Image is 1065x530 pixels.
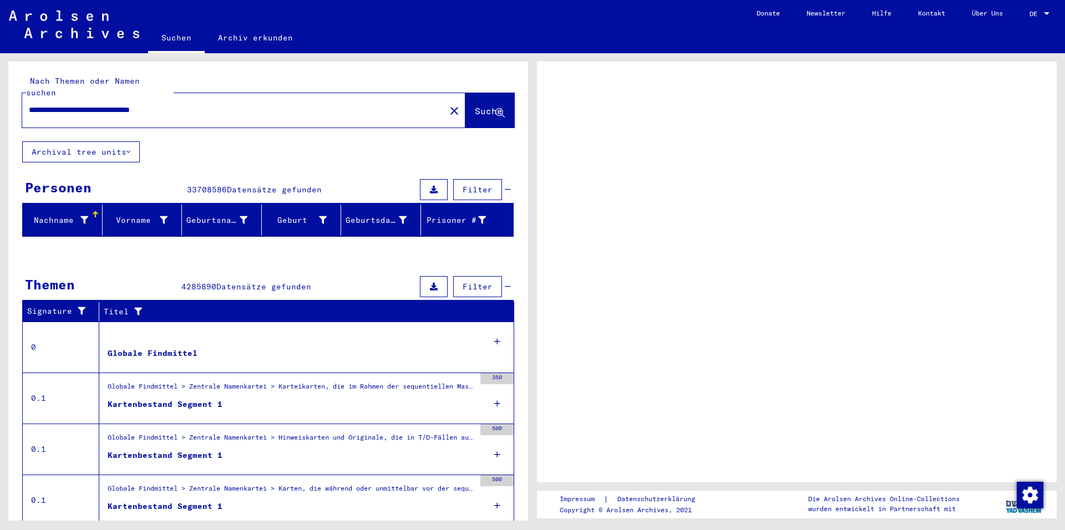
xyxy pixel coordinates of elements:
div: Globale Findmittel > Zentrale Namenkartei > Karten, die während oder unmittelbar vor der sequenti... [108,483,475,499]
div: Geburtsname [186,211,261,229]
div: Geburtsname [186,215,247,226]
mat-header-cell: Geburtsname [182,205,262,236]
span: Datensätze gefunden [227,185,322,195]
p: Die Arolsen Archives Online-Collections [808,494,960,504]
span: Datensätze gefunden [216,282,311,292]
div: Geburtsdatum [346,211,420,229]
div: Personen [25,177,92,197]
img: Arolsen_neg.svg [9,11,139,38]
img: Zustimmung ändern [1017,482,1043,508]
td: 0.1 [23,424,99,475]
div: Zustimmung ändern [1016,481,1043,508]
div: | [560,493,708,505]
div: Prisoner # [425,215,486,226]
span: DE [1029,10,1042,18]
mat-header-cell: Geburtsdatum [341,205,421,236]
div: Titel [104,303,503,320]
div: Vorname [107,215,168,226]
div: Geburt‏ [266,215,327,226]
button: Filter [453,276,502,297]
span: 33708586 [187,185,227,195]
a: Impressum [560,493,603,505]
mat-header-cell: Geburt‏ [262,205,342,236]
div: Prisoner # [425,211,500,229]
a: Archiv erkunden [205,24,306,51]
span: Filter [463,185,493,195]
div: Kartenbestand Segment 1 [108,399,222,410]
mat-label: Nach Themen oder Namen suchen [26,76,140,98]
a: Suchen [148,24,205,53]
p: wurden entwickelt in Partnerschaft mit [808,504,960,514]
button: Archival tree units [22,141,140,162]
div: Nachname [27,215,88,226]
span: Filter [463,282,493,292]
button: Clear [443,99,465,121]
td: 0.1 [23,373,99,424]
mat-header-cell: Nachname [23,205,103,236]
div: Kartenbestand Segment 1 [108,450,222,461]
div: Titel [104,306,492,318]
div: Kartenbestand Segment 1 [108,501,222,512]
p: Copyright © Arolsen Archives, 2021 [560,505,708,515]
mat-icon: close [448,104,461,118]
div: Nachname [27,211,102,229]
mat-header-cell: Prisoner # [421,205,514,236]
div: 500 [480,424,514,435]
td: 0 [23,322,99,373]
div: Signature [27,305,90,317]
div: Signature [27,303,102,320]
div: Globale Findmittel [108,348,197,359]
div: 500 [480,475,514,486]
div: 350 [480,373,514,384]
a: Datenschutzerklärung [608,493,708,505]
span: 4285890 [181,282,216,292]
div: Geburtsdatum [346,215,407,226]
span: Suche [475,105,503,116]
div: Geburt‏ [266,211,341,229]
button: Suche [465,93,514,128]
div: Globale Findmittel > Zentrale Namenkartei > Karteikarten, die im Rahmen der sequentiellen Massend... [108,381,475,397]
img: yv_logo.png [1003,490,1045,518]
div: Vorname [107,211,182,229]
td: 0.1 [23,475,99,526]
mat-header-cell: Vorname [103,205,182,236]
div: Globale Findmittel > Zentrale Namenkartei > Hinweiskarten und Originale, die in T/D-Fällen aufgef... [108,432,475,448]
div: Themen [25,274,75,294]
button: Filter [453,179,502,200]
